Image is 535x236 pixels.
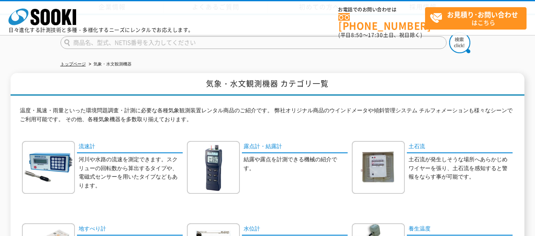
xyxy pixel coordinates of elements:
p: 日々進化する計測技術と多種・多様化するニーズにレンタルでお応えします。 [8,27,194,33]
a: お見積り･お問い合わせはこちら [425,7,527,30]
a: [PHONE_NUMBER] [338,13,425,30]
strong: お見積り･お問い合わせ [447,9,518,19]
a: 土石流 [407,141,513,153]
a: トップページ [60,62,86,66]
a: 水位計 [242,223,348,236]
a: 露点計・結露計 [242,141,348,153]
a: 流速計 [77,141,183,153]
span: お電話でのお問い合わせは [338,7,425,12]
span: 8:50 [351,31,363,39]
p: 土石流が発生しそうな場所へあらかじめワイヤーを張り、土石流を感知すると警報をならす事が可能です。 [409,155,513,182]
img: btn_search.png [449,32,470,53]
p: 河川や水路の流速を測定できます。スクリューの回転数から算出するタイプや、電磁式センサーを用いたタイプなどもあります。 [79,155,183,190]
img: 土石流 [352,141,405,194]
input: 商品名、型式、NETIS番号を入力してください [60,36,447,49]
h1: 気象・水文観測機器 カテゴリ一覧 [11,73,524,96]
li: 気象・水文観測機器 [87,60,132,69]
span: はこちら [430,8,526,29]
span: (平日 ～ 土日、祝日除く) [338,31,422,39]
img: 流速計 [22,141,75,194]
img: 露点計・結露計 [187,141,240,194]
span: 17:30 [368,31,383,39]
p: 結露や露点を計測できる機械の紹介です。 [244,155,348,173]
p: 温度・風速・雨量といった環境問題調査・計測に必要な各種気象観測装置レンタル商品のご紹介です。 弊社オリジナル商品のウインドメータや傾斜管理システム チルフォメーションも様々なシーンでご利用可能で... [20,106,515,128]
a: 地すべり計 [77,223,183,236]
a: 養生温度 [407,223,513,236]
